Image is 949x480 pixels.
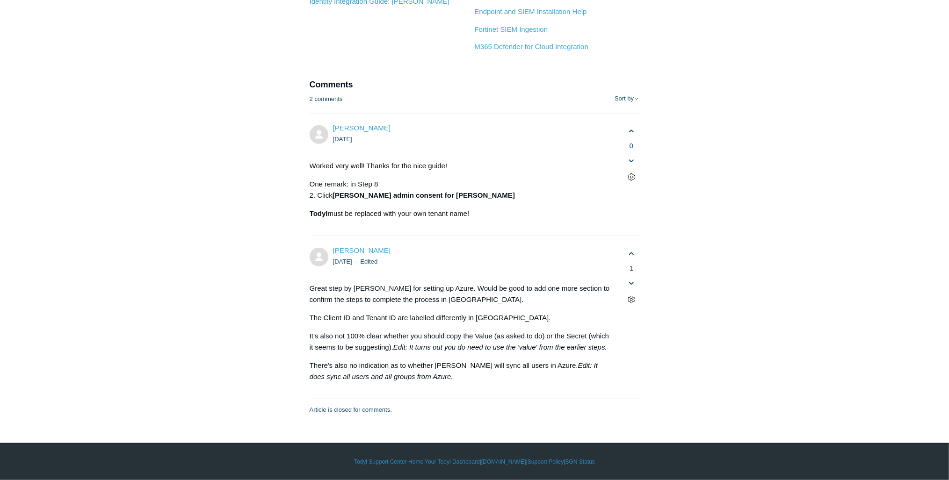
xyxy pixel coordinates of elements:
[615,95,639,102] button: Sort by
[310,160,614,172] p: Worked very well! Thanks for the nice guide!
[623,245,639,262] button: This comment was helpful
[310,179,614,201] p: One remark: in Step 8 2. Click
[310,360,614,382] p: There's also no indication as to whether [PERSON_NAME] will sync all users in Azure.
[333,124,391,132] span: Erwin Geirnaert
[474,25,548,33] a: Fortinet SIEM Ingestion
[474,7,587,15] a: Endpoint and SIEM Installation Help
[425,458,479,466] a: Your Todyl Dashboard
[565,458,595,466] a: SGN Status
[310,208,614,219] p: must be replaced with your own tenant name!
[481,458,526,466] a: [DOMAIN_NAME]
[310,283,614,305] p: Great step by [PERSON_NAME] for setting up Azure. Would be good to add one more section to confir...
[333,124,391,132] a: [PERSON_NAME]
[623,153,639,169] button: This comment was not helpful
[203,458,746,466] div: | | | |
[623,263,639,274] span: 1
[333,258,352,265] time: 08/23/2021, 04:44
[623,292,639,308] button: Comment actions
[310,94,343,104] p: 2 comments
[474,43,588,50] a: M365 Defender for Cloud Integration
[333,191,515,199] strong: [PERSON_NAME] admin consent for [PERSON_NAME]
[623,123,639,139] button: This comment was helpful
[623,141,639,151] span: 0
[333,136,352,143] time: 06/07/2021, 11:45
[310,330,614,353] p: It's also not 100% clear whether you should copy the Value (as asked to do) or the Secret (which ...
[310,312,614,323] p: The Client ID and Tenant ID are labelled differently in [GEOGRAPHIC_DATA].
[393,343,607,351] em: Edit: It turns out you do need to use the 'value' from the earlier steps.
[623,169,639,186] button: Comment actions
[333,246,391,254] a: [PERSON_NAME]
[310,209,328,217] strong: Todyl
[310,79,640,91] h2: Comments
[310,405,392,415] p: Article is closed for comments.
[360,258,377,265] li: Edited
[354,458,423,466] a: Todyl Support Center Home
[528,458,564,466] a: Support Policy
[623,275,639,292] button: This comment was not helpful
[333,246,391,254] span: Stuart Brown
